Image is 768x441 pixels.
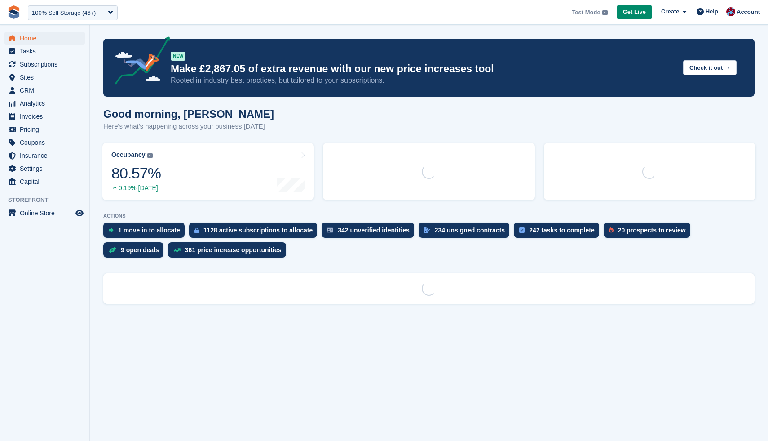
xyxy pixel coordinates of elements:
a: menu [4,175,85,188]
div: 242 tasks to complete [529,227,595,234]
div: Occupancy [111,151,145,159]
span: CRM [20,84,74,97]
span: Storefront [8,196,89,205]
div: 361 price increase opportunities [185,246,282,254]
div: 9 open deals [121,246,159,254]
img: icon-info-grey-7440780725fd019a000dd9b08b2336e03edf1995a4989e88bcd33f0948082b44.svg [147,153,153,158]
span: Coupons [20,136,74,149]
div: 100% Self Storage (467) [32,9,96,18]
span: Subscriptions [20,58,74,71]
img: price-adjustments-announcement-icon-8257ccfd72463d97f412b2fc003d46551f7dbcb40ab6d574587a9cd5c0d94... [107,36,170,88]
img: deal-1b604bf984904fb50ccaf53a9ad4b4a5d6e5aea283cecdc64d6e3604feb123c2.svg [109,247,116,253]
a: 242 tasks to complete [514,223,604,242]
span: Get Live [623,8,646,17]
img: prospect-51fa495bee0391a8d652442698ab0144808aea92771e9ea1ae160a38d050c398.svg [609,227,614,233]
a: Occupancy 80.57% 0.19% [DATE] [102,143,314,200]
span: Tasks [20,45,74,58]
a: menu [4,84,85,97]
img: stora-icon-8386f47178a22dfd0bd8f6a31ec36ba5ce8667c1dd55bd0f319d3a0aa187defe.svg [7,5,21,19]
a: menu [4,149,85,162]
img: active_subscription_to_allocate_icon-d502201f5373d7db506a760aba3b589e785aa758c864c3986d89f69b8ff3... [194,227,199,233]
img: price_increase_opportunities-93ffe204e8149a01c8c9dc8f82e8f89637d9d84a8eef4429ea346261dce0b2c0.svg [173,248,181,252]
a: menu [4,58,85,71]
span: Analytics [20,97,74,110]
div: 20 prospects to review [618,227,686,234]
div: 80.57% [111,164,161,183]
span: Online Store [20,207,74,219]
span: Settings [20,162,74,175]
a: 234 unsigned contracts [419,223,514,242]
span: Create [661,7,679,16]
a: menu [4,71,85,84]
div: 342 unverified identities [338,227,410,234]
img: David Hughes [726,7,735,16]
a: menu [4,32,85,45]
div: 234 unsigned contracts [435,227,505,234]
a: Get Live [617,5,652,20]
p: Here's what's happening across your business [DATE] [103,121,274,132]
span: Help [706,7,718,16]
p: ACTIONS [103,213,755,219]
span: Sites [20,71,74,84]
span: Insurance [20,149,74,162]
span: Home [20,32,74,45]
a: menu [4,207,85,219]
div: NEW [171,52,185,61]
a: 361 price increase opportunities [168,242,291,262]
span: Pricing [20,123,74,136]
h1: Good morning, [PERSON_NAME] [103,108,274,120]
span: Test Mode [572,8,600,17]
p: Make £2,867.05 of extra revenue with our new price increases tool [171,62,676,76]
span: Invoices [20,110,74,123]
img: task-75834270c22a3079a89374b754ae025e5fb1db73e45f91037f5363f120a921f8.svg [519,227,525,233]
a: menu [4,136,85,149]
div: 0.19% [DATE] [111,184,161,192]
div: 1 move in to allocate [118,227,180,234]
a: menu [4,45,85,58]
a: 20 prospects to review [604,223,695,242]
img: contract_signature_icon-13c848040528278c33f63329250d36e43548de30e8caae1d1a13099fd9432cc5.svg [424,227,430,233]
div: 1128 active subscriptions to allocate [203,227,313,234]
img: icon-info-grey-7440780725fd019a000dd9b08b2336e03edf1995a4989e88bcd33f0948082b44.svg [602,10,608,15]
a: 1 move in to allocate [103,223,189,242]
a: 342 unverified identities [322,223,419,242]
a: menu [4,123,85,136]
a: Preview store [74,208,85,218]
span: Account [737,8,760,17]
a: menu [4,110,85,123]
a: 9 open deals [103,242,168,262]
a: menu [4,97,85,110]
p: Rooted in industry best practices, but tailored to your subscriptions. [171,76,676,85]
span: Capital [20,175,74,188]
button: Check it out → [683,60,737,75]
img: verify_identity-adf6edd0f0f0b5bbfe63781bf79b02c33cf7c696d77639b501bdc392416b5a36.svg [327,227,333,233]
img: move_ins_to_allocate_icon-fdf77a2bb77ea45bf5b3d319d69a93e2d87916cf1d5bf7949dd705db3b84f3ca.svg [109,227,114,233]
a: 1128 active subscriptions to allocate [189,223,322,242]
a: menu [4,162,85,175]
